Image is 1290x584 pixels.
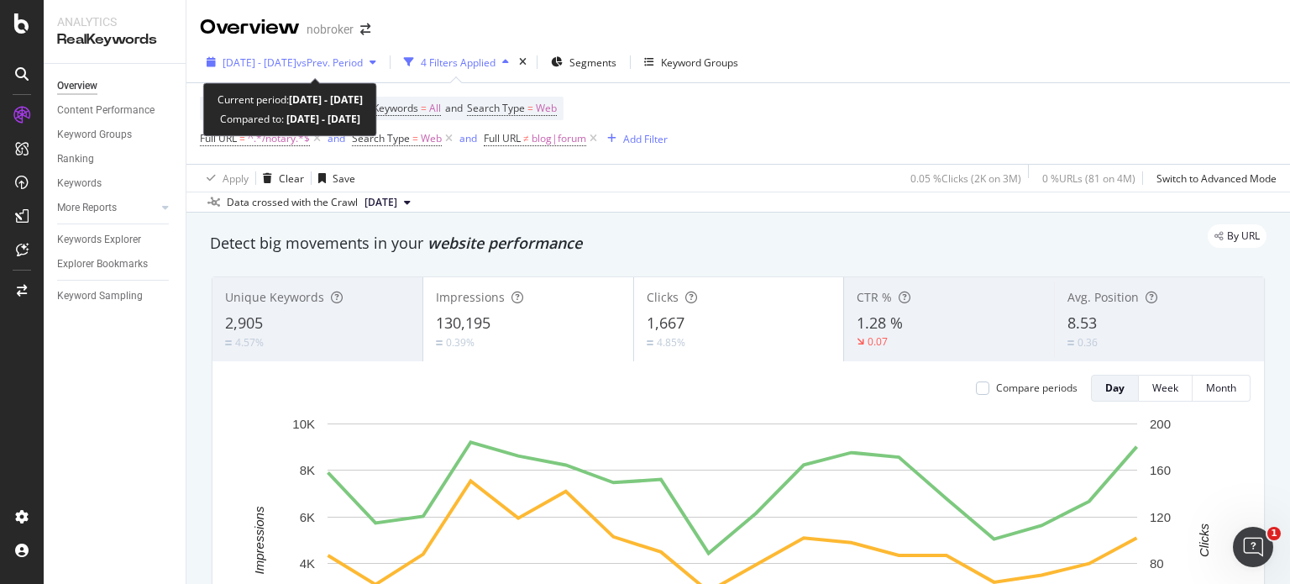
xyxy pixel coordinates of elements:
div: Compare periods [996,381,1078,395]
a: Keywords [57,175,174,192]
span: CTR % [857,289,892,305]
span: Web [421,127,442,150]
div: and [459,131,477,145]
a: Content Performance [57,102,174,119]
div: Data crossed with the Crawl [227,195,358,210]
div: 0.05 % Clicks ( 2K on 3M ) [910,171,1021,186]
div: Week [1152,381,1178,395]
div: and [328,131,345,145]
iframe: Intercom live chat [1233,527,1273,567]
button: Day [1091,375,1139,402]
b: [DATE] - [DATE] [284,112,360,126]
div: 4 Filters Applied [421,55,496,70]
a: Overview [57,77,174,95]
button: [DATE] - [DATE]vsPrev. Period [200,49,383,76]
text: 4K [300,556,315,571]
button: Save [312,165,355,192]
div: Keyword Groups [57,126,132,144]
button: Month [1193,375,1251,402]
div: Keywords Explorer [57,231,141,249]
a: Keywords Explorer [57,231,174,249]
div: Keyword Groups [661,55,738,70]
button: [DATE] [358,192,417,213]
div: 0.07 [868,334,888,349]
div: Compared to: [220,109,360,129]
span: 1,667 [647,313,684,333]
span: Clicks [647,289,679,305]
div: 0.36 [1078,335,1098,350]
span: blog|forum [532,127,586,150]
div: legacy label [1208,224,1266,248]
div: Ranking [57,150,94,168]
button: Week [1139,375,1193,402]
text: 8K [300,463,315,477]
a: Ranking [57,150,174,168]
a: More Reports [57,199,157,217]
div: arrow-right-arrow-left [360,24,370,35]
div: Month [1206,381,1236,395]
span: 8.53 [1067,313,1097,333]
span: ≠ [523,131,529,145]
a: Keyword Groups [57,126,174,144]
span: Web [536,97,557,120]
img: Equal [647,340,653,345]
span: = [239,131,245,145]
div: Keywords [57,175,102,192]
span: Full URL [484,131,521,145]
text: 120 [1150,510,1171,524]
div: Overview [57,77,97,95]
div: nobroker [307,21,354,38]
div: Analytics [57,13,172,30]
div: Clear [279,171,304,186]
button: Apply [200,165,249,192]
span: Search Type [352,131,410,145]
span: 2025 Aug. 4th [364,195,397,210]
div: More Reports [57,199,117,217]
div: Day [1105,381,1125,395]
div: RealKeywords [57,30,172,50]
text: 160 [1150,463,1171,477]
button: Segments [544,49,623,76]
button: and [328,130,345,146]
div: Keyword Sampling [57,287,143,305]
span: 1.28 % [857,313,903,333]
span: Search Type [467,101,525,115]
div: 0 % URLs ( 81 on 4M ) [1042,171,1135,186]
b: [DATE] - [DATE] [289,92,363,107]
span: By URL [1227,231,1260,241]
span: 1 [1267,527,1281,540]
span: 130,195 [436,313,490,333]
text: Impressions [252,506,266,574]
div: Apply [223,171,249,186]
div: 4.85% [657,335,685,350]
span: vs Prev. Period [296,55,363,70]
span: 2,905 [225,313,263,333]
span: = [412,131,418,145]
button: Switch to Advanced Mode [1150,165,1277,192]
button: and [459,130,477,146]
div: 0.39% [446,335,475,350]
div: Switch to Advanced Mode [1156,171,1277,186]
text: 200 [1150,417,1171,431]
img: Equal [1067,340,1074,345]
div: Current period: [218,90,363,109]
div: Explorer Bookmarks [57,255,148,273]
div: times [516,54,530,71]
button: Keyword Groups [637,49,745,76]
span: Keywords [373,101,418,115]
button: 4 Filters Applied [397,49,516,76]
text: 6K [300,510,315,524]
div: Overview [200,13,300,42]
text: Clicks [1197,523,1211,556]
span: Impressions [436,289,505,305]
img: Equal [225,340,232,345]
button: Add Filter [600,129,668,149]
text: 80 [1150,556,1164,571]
span: [DATE] - [DATE] [223,55,296,70]
span: ^.*/notary.*$ [248,127,310,150]
div: Content Performance [57,102,155,119]
span: All [429,97,441,120]
div: Add Filter [623,132,668,146]
span: and [445,101,463,115]
span: Unique Keywords [225,289,324,305]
